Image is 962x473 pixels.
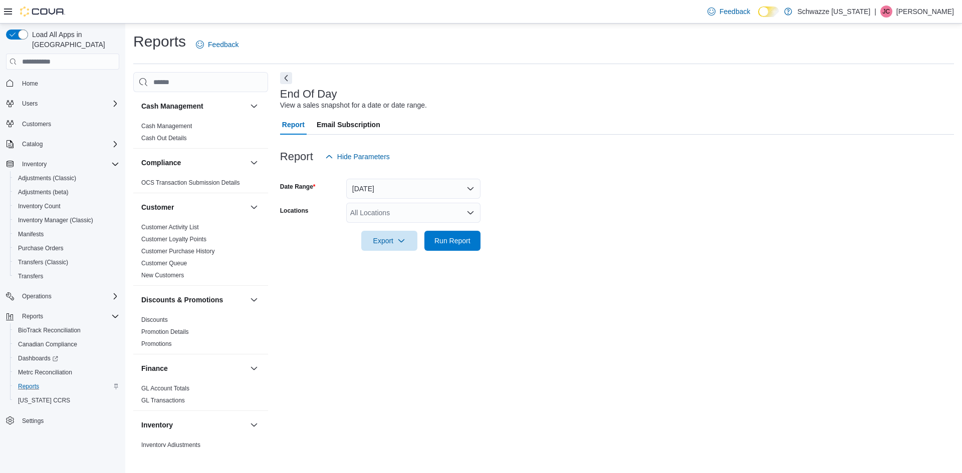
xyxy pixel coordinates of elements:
div: Cash Management [133,120,268,148]
span: Inventory Manager (Classic) [18,216,93,224]
span: Adjustments (Classic) [14,172,119,184]
a: Customer Loyalty Points [141,236,206,243]
span: Inventory [18,158,119,170]
a: Inventory Count [14,200,65,212]
span: New Customers [141,271,184,279]
span: [US_STATE] CCRS [18,396,70,404]
span: Adjustments (beta) [18,188,69,196]
a: Feedback [703,2,754,22]
button: Adjustments (beta) [10,185,123,199]
button: Inventory Manager (Classic) [10,213,123,227]
button: Finance [141,363,246,373]
span: Settings [18,414,119,427]
a: Inventory Adjustments [141,441,200,448]
h3: Report [280,151,313,163]
span: Metrc Reconciliation [18,368,72,376]
h3: End Of Day [280,88,337,100]
span: Home [18,77,119,89]
p: Schwazze [US_STATE] [797,6,870,18]
a: Customer Activity List [141,224,199,231]
span: Feedback [719,7,750,17]
button: Transfers (Classic) [10,255,123,269]
button: Transfers [10,269,123,283]
span: BioTrack Reconciliation [18,326,81,334]
span: Reports [18,382,39,390]
span: Load All Apps in [GEOGRAPHIC_DATA] [28,30,119,50]
button: Manifests [10,227,123,241]
h3: Finance [141,363,168,373]
a: Feedback [192,35,243,55]
button: Inventory [2,157,123,171]
a: Home [18,78,42,90]
a: Metrc Reconciliation [14,366,76,378]
input: Dark Mode [758,7,779,17]
button: Cash Management [141,101,246,111]
label: Date Range [280,183,316,191]
span: Inventory [22,160,47,168]
a: Customer Queue [141,260,187,267]
span: Reports [22,312,43,320]
h3: Compliance [141,158,181,168]
button: Cash Management [248,100,260,112]
a: New Customers [141,272,184,279]
span: Customer Purchase History [141,247,215,255]
span: Manifests [18,230,44,238]
span: Manifests [14,228,119,240]
h3: Customer [141,202,174,212]
span: Catalog [18,138,119,150]
a: GL Account Totals [141,385,189,392]
button: Discounts & Promotions [141,295,246,305]
div: Finance [133,382,268,410]
span: Transfers (Classic) [18,258,68,266]
span: Inventory Count [18,202,61,210]
button: Home [2,76,123,90]
div: Compliance [133,177,268,193]
button: Users [2,97,123,111]
span: Operations [18,290,119,302]
h3: Inventory [141,420,173,430]
button: Compliance [248,157,260,169]
a: Manifests [14,228,48,240]
button: Run Report [424,231,480,251]
span: Discounts [141,316,168,324]
span: Purchase Orders [18,244,64,252]
button: Inventory [141,420,246,430]
a: BioTrack Reconciliation [14,324,85,336]
a: Dashboards [14,352,62,364]
button: Customer [141,202,246,212]
span: Inventory Adjustments [141,441,200,449]
span: Inventory Manager (Classic) [14,214,119,226]
span: Adjustments (beta) [14,186,119,198]
span: GL Account Totals [141,384,189,392]
span: Run Report [434,236,470,246]
a: GL Transactions [141,397,185,404]
a: Settings [18,415,48,427]
button: Compliance [141,158,246,168]
button: Inventory [248,419,260,431]
button: Inventory Count [10,199,123,213]
span: Feedback [208,40,238,50]
button: Canadian Compliance [10,337,123,351]
a: Promotions [141,340,172,347]
button: Adjustments (Classic) [10,171,123,185]
span: Adjustments (Classic) [18,174,76,182]
button: Purchase Orders [10,241,123,255]
a: Promotion Details [141,328,189,335]
a: Inventory Manager (Classic) [14,214,97,226]
span: GL Transactions [141,396,185,404]
a: [US_STATE] CCRS [14,394,74,406]
button: Open list of options [466,209,474,217]
button: Hide Parameters [321,147,394,167]
button: Users [18,98,42,110]
nav: Complex example [6,72,119,454]
span: Metrc Reconciliation [14,366,119,378]
a: Adjustments (beta) [14,186,73,198]
button: Operations [18,290,56,302]
span: Customers [18,118,119,130]
span: Report [282,115,305,135]
button: Export [361,231,417,251]
span: Hide Parameters [337,152,390,162]
span: Catalog [22,140,43,148]
span: Reports [18,310,119,322]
